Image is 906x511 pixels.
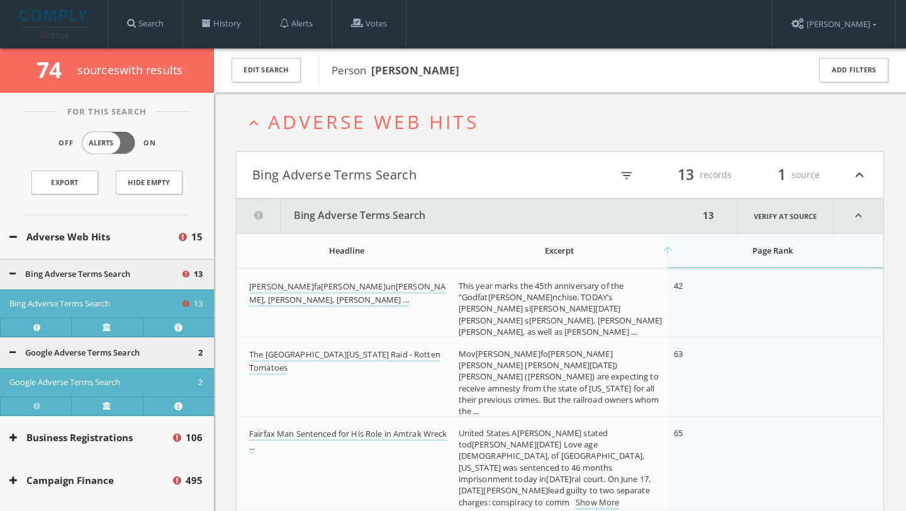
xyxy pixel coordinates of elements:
span: 13 [194,298,203,310]
button: Business Registrations [9,430,171,445]
button: expand_lessAdverse Web Hits [245,111,884,132]
button: Add Filters [819,58,888,82]
div: records [656,164,732,186]
button: Bing Adverse Terms Search [252,164,560,186]
div: Excerpt [459,245,661,256]
button: Google Adverse Terms Search [9,347,198,359]
span: This year marks the 45th anniversary of the “Godfat[PERSON_NAME]nchise. TODAY’s [PERSON_NAME] si[... [459,280,663,337]
a: Show More [576,497,619,510]
span: 74 [36,55,72,84]
span: 2 [198,347,203,359]
span: 13 [194,268,203,281]
span: 106 [186,430,203,445]
b: [PERSON_NAME] [371,63,459,77]
button: Campaign Finance [9,473,171,488]
span: 1 [772,164,791,186]
span: 2 [198,376,203,389]
div: 13 [699,199,718,233]
span: 63 [674,348,683,359]
span: Mov[PERSON_NAME]fo[PERSON_NAME][PERSON_NAME] [PERSON_NAME][DATE])[PERSON_NAME] ([PERSON_NAME]) ar... [459,348,659,417]
i: expand_less [834,199,883,233]
button: Edit Search [232,58,301,82]
i: arrow_upward [661,244,674,257]
span: For This Search [58,106,156,118]
span: 42 [674,280,683,291]
span: source s with results [77,62,183,77]
a: Fairfax Man Sentenced for His Role in Amtrak Wreck ... [249,428,447,454]
button: Adverse Web Hits [9,230,177,244]
div: source [744,164,820,186]
button: Hide Empty [116,171,182,194]
a: [PERSON_NAME]fa[PERSON_NAME]un[PERSON_NAME], [PERSON_NAME], [PERSON_NAME] ... [249,281,445,307]
span: 13 [672,164,700,186]
span: 15 [191,230,203,244]
div: Page Rank [674,245,871,256]
i: expand_less [245,115,262,132]
button: Bing Adverse Terms Search [237,199,699,233]
a: The [GEOGRAPHIC_DATA][US_STATE] Raid - Rotten Tomatoes [249,349,440,375]
span: On [143,138,156,149]
button: Bing Adverse Terms Search [9,298,181,310]
i: expand_less [851,164,868,186]
span: Person [332,63,459,77]
span: United States A[PERSON_NAME] stated tod[PERSON_NAME][DATE] Love age [DEMOGRAPHIC_DATA], of [GEOGR... [459,427,651,508]
span: Off [59,138,74,149]
button: Google Adverse Terms Search [9,376,198,389]
a: Verify at source [737,199,834,233]
button: Bing Adverse Terms Search [9,268,181,281]
i: filter_list [620,169,634,182]
a: Verify at source [71,396,142,415]
span: 65 [674,427,683,439]
a: Export [31,171,98,194]
div: Headline [249,245,445,256]
span: Adverse Web Hits [268,109,479,135]
img: illumis [20,9,90,38]
a: Verify at source [71,318,142,337]
span: 495 [186,473,203,488]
